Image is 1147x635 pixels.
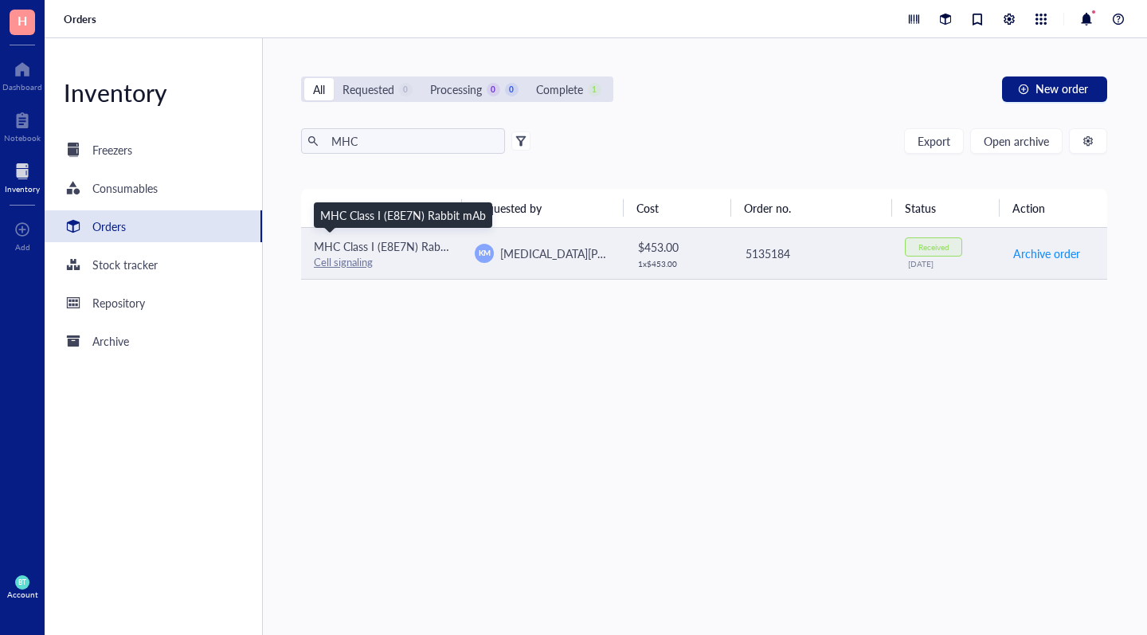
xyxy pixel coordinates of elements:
a: Dashboard [2,57,42,92]
div: $ 453.00 [638,238,718,256]
button: Archive order [1012,241,1081,266]
div: Orders [92,218,126,235]
div: All [313,80,325,98]
th: Status [892,189,1000,227]
td: 5135184 [731,228,893,280]
div: 0 [399,83,413,96]
div: Stock tracker [92,256,158,273]
span: H [18,10,27,30]
div: Consumables [92,179,158,197]
div: Repository [92,294,145,312]
div: Inventory [5,184,40,194]
input: Find orders in table [325,129,499,153]
div: 0 [505,83,519,96]
button: New order [1002,76,1107,102]
span: New order [1035,82,1088,95]
div: Requested [343,80,394,98]
th: Order no. [731,189,893,227]
div: [DATE] [908,259,987,269]
div: Inventory [45,76,262,108]
span: BT [18,578,26,586]
div: segmented control [301,76,613,102]
button: Export [904,128,964,154]
a: Consumables [45,172,262,204]
div: Complete [536,80,583,98]
div: 0 [487,83,500,96]
div: Notebook [4,133,41,143]
th: Action [1000,189,1107,227]
a: Archive [45,325,262,357]
div: 1 [588,83,601,96]
div: Account [7,590,38,599]
button: Open archive [970,128,1063,154]
div: Received [918,242,949,252]
span: MHC Class I (E8E7N) Rabbit mAb [314,238,480,254]
span: Open archive [984,135,1049,147]
div: MHC Class I (E8E7N) Rabbit mAb [320,206,486,224]
a: Orders [64,12,100,26]
span: Archive order [1013,245,1080,262]
div: 5135184 [746,245,880,262]
div: Dashboard [2,82,42,92]
th: Cost [624,189,731,227]
div: Add [15,242,30,252]
span: [MEDICAL_DATA][PERSON_NAME] [500,245,675,261]
a: Notebook [4,108,41,143]
a: Orders [45,210,262,242]
th: Request [301,189,463,227]
span: Export [918,135,950,147]
a: Cell signaling [314,254,373,269]
a: Stock tracker [45,249,262,280]
div: Archive [92,332,129,350]
div: Freezers [92,141,132,159]
th: Requested by [462,189,624,227]
a: Freezers [45,134,262,166]
a: Inventory [5,159,40,194]
div: 1 x $ 453.00 [638,259,718,269]
div: Processing [430,80,482,98]
span: KM [479,247,491,258]
a: Repository [45,287,262,319]
span: Request [314,199,431,217]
